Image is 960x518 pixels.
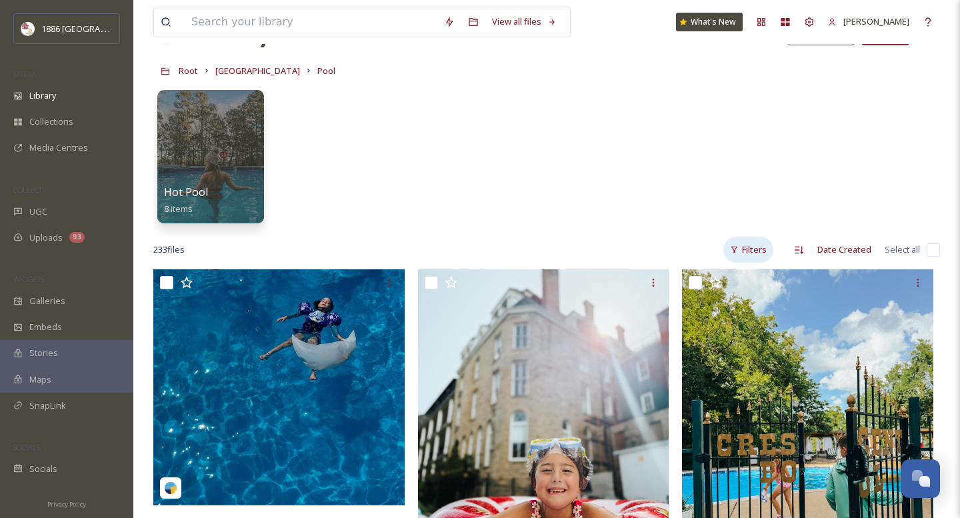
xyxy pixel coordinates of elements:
a: Pool [317,63,335,79]
a: What's New [676,13,743,31]
span: 233 file s [153,243,185,256]
a: Privacy Policy [47,495,86,511]
a: [GEOGRAPHIC_DATA] [215,63,300,79]
span: Pool [317,65,335,77]
span: Embeds [29,321,62,333]
span: 8 items [164,203,193,215]
img: mamasnewgroove-18412009873116083.jpeg [153,269,405,505]
a: Root [179,63,198,79]
span: Galleries [29,295,65,307]
span: WIDGETS [13,274,44,284]
span: Stories [29,347,58,359]
span: UGC [29,205,47,218]
span: Hot Pool [164,185,208,199]
div: Date Created [811,237,878,263]
span: Maps [29,373,51,386]
span: Privacy Policy [47,500,86,509]
span: Library [29,89,56,102]
span: [PERSON_NAME] [843,15,909,27]
span: SOCIALS [13,442,40,452]
div: 93 [69,232,85,243]
a: [PERSON_NAME] [821,9,916,35]
span: Root [179,65,198,77]
span: Media Centres [29,141,88,154]
span: MEDIA [13,69,37,79]
span: Select all [885,243,920,256]
button: Open Chat [901,459,940,498]
span: COLLECT [13,185,42,195]
span: Collections [29,115,73,128]
span: [GEOGRAPHIC_DATA] [215,65,300,77]
div: Filters [723,237,773,263]
span: Socials [29,463,57,475]
input: Search your library [185,7,437,37]
a: Hot Pool8 items [164,186,208,215]
span: 1886 [GEOGRAPHIC_DATA] [41,22,147,35]
img: logos.png [21,22,35,35]
a: View all files [485,9,563,35]
span: Uploads [29,231,63,244]
img: snapsea-logo.png [164,481,177,495]
span: SnapLink [29,399,66,412]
